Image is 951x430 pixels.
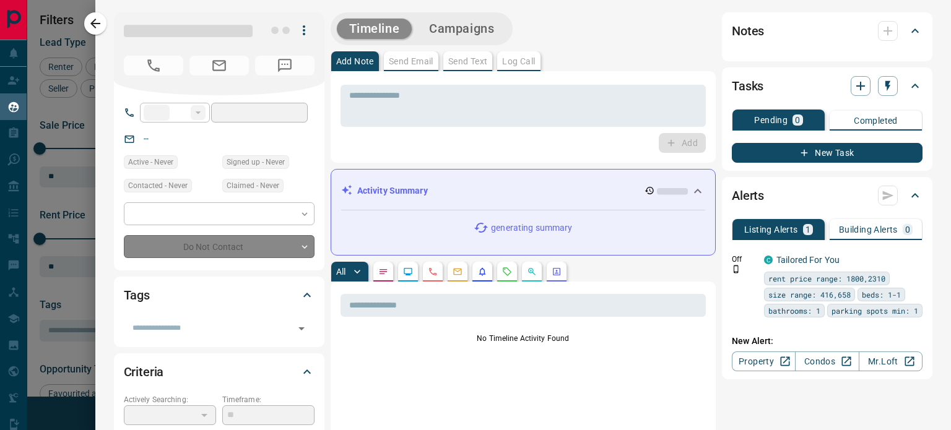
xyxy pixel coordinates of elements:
[768,272,885,285] span: rent price range: 1800,2310
[732,335,923,348] p: New Alert:
[776,255,840,265] a: Tailored For You
[795,351,859,371] a: Condos
[341,333,706,344] p: No Timeline Activity Found
[764,256,773,264] div: condos.ca
[357,184,428,197] p: Activity Summary
[854,116,898,125] p: Completed
[255,56,315,75] span: No Number
[732,181,923,210] div: Alerts
[744,225,798,234] p: Listing Alerts
[768,304,820,317] span: bathrooms: 1
[806,225,810,234] p: 1
[832,304,918,317] span: parking spots min: 1
[144,134,149,144] a: --
[768,288,851,301] span: size range: 416,658
[732,71,923,101] div: Tasks
[227,179,279,192] span: Claimed - Never
[839,225,898,234] p: Building Alerts
[128,179,188,192] span: Contacted - Never
[795,116,800,124] p: 0
[862,288,901,301] span: beds: 1-1
[428,267,438,277] svg: Calls
[341,179,705,202] div: Activity Summary
[732,254,757,265] p: Off
[227,156,285,168] span: Signed up - Never
[453,267,462,277] svg: Emails
[732,186,764,205] h2: Alerts
[124,280,315,310] div: Tags
[905,225,910,234] p: 0
[124,285,150,305] h2: Tags
[336,57,374,66] p: Add Note
[293,320,310,337] button: Open
[124,56,183,75] span: No Number
[491,221,572,234] p: generating summary
[189,56,249,75] span: No Email
[124,357,315,387] div: Criteria
[527,267,537,277] svg: Opportunities
[732,351,796,371] a: Property
[128,156,173,168] span: Active - Never
[403,267,413,277] svg: Lead Browsing Activity
[417,19,506,39] button: Campaigns
[732,265,740,273] svg: Push Notification Only
[336,267,346,276] p: All
[754,116,788,124] p: Pending
[124,235,315,258] div: Do Not Contact
[378,267,388,277] svg: Notes
[502,267,512,277] svg: Requests
[552,267,562,277] svg: Agent Actions
[124,394,216,405] p: Actively Searching:
[732,16,923,46] div: Notes
[732,143,923,163] button: New Task
[477,267,487,277] svg: Listing Alerts
[124,362,164,382] h2: Criteria
[732,76,763,96] h2: Tasks
[222,394,315,405] p: Timeframe:
[859,351,923,371] a: Mr.Loft
[337,19,412,39] button: Timeline
[732,21,764,41] h2: Notes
